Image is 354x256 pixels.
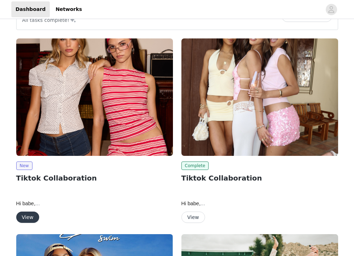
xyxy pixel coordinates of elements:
[22,16,77,24] p: All tasks complete!
[181,38,338,156] img: Edikted
[181,173,338,183] h2: Tiktok Collaboration
[181,212,205,223] button: View
[181,201,205,206] span: Hi babe,
[16,173,173,183] h2: Tiktok Collaboration
[16,215,39,220] a: View
[16,201,40,206] span: Hi babe,
[16,161,32,170] span: New
[51,1,86,17] a: Networks
[16,212,39,223] button: View
[16,38,173,156] img: Edikted
[181,161,209,170] span: Complete
[328,4,335,15] div: avatar
[11,1,50,17] a: Dashboard
[181,215,205,220] a: View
